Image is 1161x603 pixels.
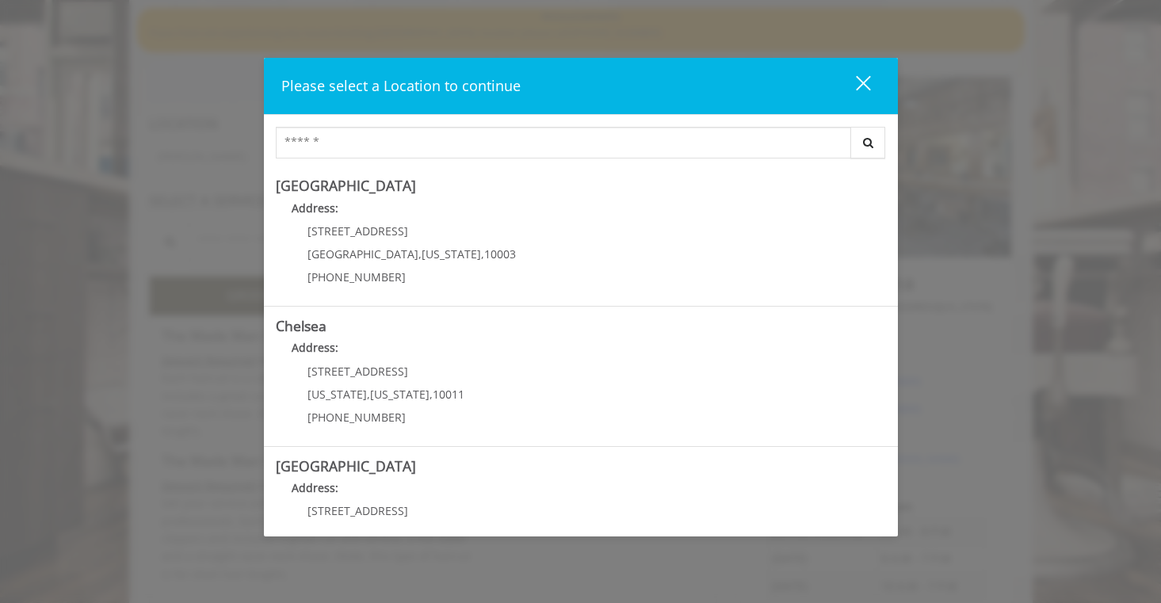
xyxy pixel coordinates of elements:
span: 10011 [433,526,464,541]
span: , [481,246,484,261]
b: Address: [292,340,338,355]
b: Address: [292,200,338,216]
span: 10003 [484,246,516,261]
span: [STREET_ADDRESS] [307,503,408,518]
span: , [367,526,370,541]
b: Address: [292,480,338,495]
i: Search button [859,137,877,148]
button: close dialog [827,70,880,102]
span: [US_STATE] [307,526,367,541]
span: [US_STATE] [422,246,481,261]
b: [GEOGRAPHIC_DATA] [276,456,416,475]
b: Chelsea [276,316,327,335]
span: [US_STATE] [307,387,367,402]
span: [PHONE_NUMBER] [307,410,406,425]
span: , [367,387,370,402]
span: , [430,526,433,541]
span: [US_STATE] [370,387,430,402]
span: [US_STATE] [370,526,430,541]
span: 10011 [433,387,464,402]
span: Please select a Location to continue [281,76,521,95]
div: Center Select [276,127,886,166]
span: [GEOGRAPHIC_DATA] [307,246,418,261]
span: , [418,246,422,261]
span: [STREET_ADDRESS] [307,223,408,239]
div: close dialog [838,74,869,98]
input: Search Center [276,127,851,158]
span: [STREET_ADDRESS] [307,364,408,379]
b: [GEOGRAPHIC_DATA] [276,176,416,195]
span: [PHONE_NUMBER] [307,269,406,284]
span: , [430,387,433,402]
